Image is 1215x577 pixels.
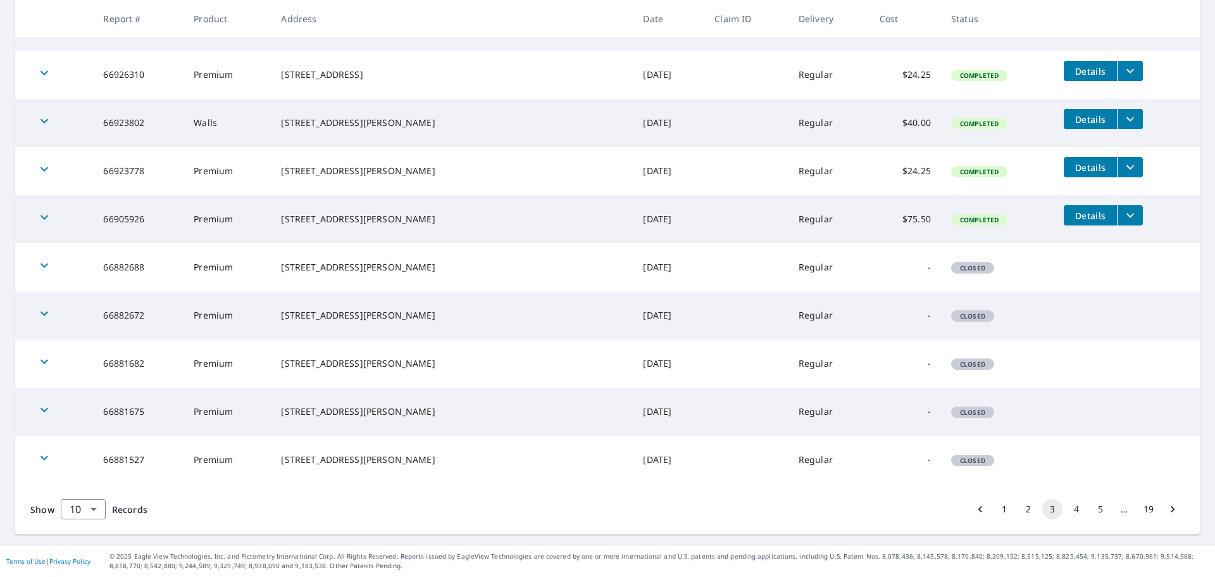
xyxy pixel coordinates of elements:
div: … [1114,503,1135,516]
td: [DATE] [633,195,704,243]
td: Regular [788,99,869,147]
td: Regular [788,339,869,388]
td: Regular [788,291,869,339]
span: Closed [952,360,993,369]
span: Records [112,504,147,516]
div: [STREET_ADDRESS][PERSON_NAME] [281,213,623,225]
td: 66882672 [93,291,184,339]
span: Closed [952,408,993,417]
td: Regular [788,195,869,243]
td: Walls [184,99,271,147]
td: 66923802 [93,99,184,147]
button: detailsBtn-66926310 [1064,61,1117,81]
span: Completed [952,167,1006,176]
div: Show 10 records [61,499,106,519]
td: [DATE] [633,339,704,388]
button: Go to page 1 [994,499,1014,519]
div: [STREET_ADDRESS][PERSON_NAME] [281,117,623,129]
td: Premium [184,243,271,291]
a: Privacy Policy [49,557,90,566]
td: 66923778 [93,147,184,195]
td: Regular [788,147,869,195]
td: Premium [184,388,271,436]
button: filesDropdownBtn-66923778 [1117,157,1143,177]
td: 66905926 [93,195,184,243]
span: Details [1071,210,1109,222]
p: | [6,557,90,565]
td: [DATE] [633,291,704,339]
td: Premium [184,147,271,195]
span: Details [1071,113,1109,125]
div: 10 [61,491,106,527]
td: - [869,339,941,388]
button: filesDropdownBtn-66923802 [1117,109,1143,129]
td: Premium [184,291,271,339]
td: [DATE] [633,51,704,99]
td: 66926310 [93,51,184,99]
button: detailsBtn-66923802 [1064,109,1117,129]
td: Regular [788,51,869,99]
span: Details [1071,162,1109,174]
button: Go to next page [1162,499,1183,519]
td: Premium [184,51,271,99]
span: Completed [952,71,1006,80]
td: - [869,388,941,436]
button: filesDropdownBtn-66926310 [1117,61,1143,81]
td: 66881682 [93,339,184,388]
span: Show [30,504,54,516]
td: [DATE] [633,436,704,484]
button: Go to page 2 [1018,499,1038,519]
td: Regular [788,388,869,436]
button: Go to page 5 [1090,499,1111,519]
span: Completed [952,119,1006,128]
div: [STREET_ADDRESS][PERSON_NAME] [281,357,623,370]
a: Terms of Use [6,557,46,566]
td: 66881527 [93,436,184,484]
td: $40.00 [869,99,941,147]
div: [STREET_ADDRESS][PERSON_NAME] [281,453,623,466]
div: [STREET_ADDRESS] [281,68,623,81]
span: Closed [952,312,993,320]
td: Premium [184,436,271,484]
td: $24.25 [869,147,941,195]
td: Regular [788,436,869,484]
button: Go to page 19 [1138,499,1159,519]
td: - [869,436,941,484]
button: page 3 [1042,499,1062,519]
button: detailsBtn-66923778 [1064,157,1117,177]
td: Regular [788,243,869,291]
div: [STREET_ADDRESS][PERSON_NAME] [281,309,623,322]
td: [DATE] [633,99,704,147]
td: [DATE] [633,388,704,436]
span: Closed [952,456,993,465]
div: [STREET_ADDRESS][PERSON_NAME] [281,165,623,177]
p: © 2025 Eagle View Technologies, Inc. and Pictometry International Corp. All Rights Reserved. Repo... [109,552,1209,571]
button: detailsBtn-66905926 [1064,205,1117,225]
div: [STREET_ADDRESS][PERSON_NAME] [281,261,623,274]
td: [DATE] [633,243,704,291]
span: Completed [952,215,1006,224]
span: Closed [952,263,993,272]
td: [DATE] [633,147,704,195]
td: - [869,291,941,339]
td: 66881675 [93,388,184,436]
td: $24.25 [869,51,941,99]
nav: pagination navigation [968,499,1185,519]
span: Details [1071,65,1109,77]
td: Premium [184,195,271,243]
button: Go to previous page [970,499,990,519]
button: filesDropdownBtn-66905926 [1117,205,1143,225]
td: 66882688 [93,243,184,291]
button: Go to page 4 [1066,499,1087,519]
td: - [869,243,941,291]
div: [STREET_ADDRESS][PERSON_NAME] [281,405,623,418]
td: $75.50 [869,195,941,243]
td: Premium [184,339,271,388]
